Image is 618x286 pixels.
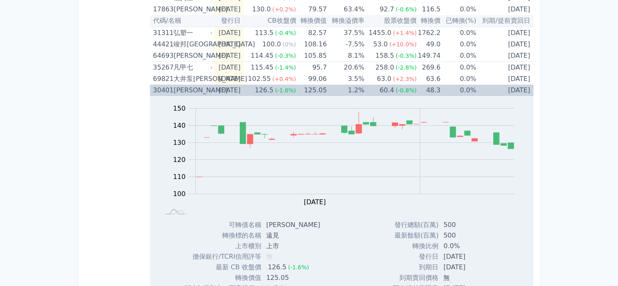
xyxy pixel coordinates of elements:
[327,73,364,85] td: 3.5%
[438,273,500,283] td: 無
[386,262,438,273] td: 到期日
[386,220,438,230] td: 發行總額(百萬)
[416,27,440,39] td: 1762.2
[173,122,186,129] tspan: 140
[153,50,172,61] div: 64693
[214,73,244,85] td: [DATE]
[275,52,296,59] span: (-0.3%)
[393,76,416,82] span: (+2.3%)
[438,220,500,230] td: 500
[386,241,438,251] td: 轉換比例
[214,4,244,15] td: [DATE]
[173,139,186,146] tspan: 130
[296,27,327,39] td: 82.57
[153,39,172,50] div: 44421
[275,64,296,71] span: (-1.4%)
[476,27,533,39] td: [DATE]
[374,62,396,73] div: 258.0
[378,4,396,15] div: 92.7
[272,76,296,82] span: (+0.4%)
[476,15,533,27] th: 到期/提前賣回日
[173,73,211,85] div: 大井泵[PERSON_NAME]
[173,39,211,50] div: 竣邦[GEOGRAPHIC_DATA]
[440,15,476,27] th: 已轉換(%)
[367,27,393,39] div: 1455.0
[440,62,476,74] td: 0.0%
[153,62,172,73] div: 35267
[153,4,172,15] div: 17863
[416,73,440,85] td: 63.6
[386,251,438,262] td: 發行日
[150,15,214,27] th: 代碼/名稱
[476,62,533,74] td: [DATE]
[327,4,364,15] td: 63.4%
[183,220,261,230] td: 可轉債名稱
[327,27,364,39] td: 37.5%
[244,15,296,27] th: CB收盤價
[438,251,500,262] td: [DATE]
[173,50,211,61] div: [PERSON_NAME]
[196,112,514,177] g: Series
[253,85,275,96] div: 126.5
[253,27,275,39] div: 113.5
[476,50,533,62] td: [DATE]
[396,52,417,59] span: (-0.3%)
[327,39,364,50] td: -7.5%
[261,273,327,283] td: 125.05
[476,85,533,96] td: [DATE]
[416,85,440,96] td: 48.3
[296,50,327,62] td: 105.85
[396,87,417,94] span: (-0.8%)
[378,85,396,96] div: 60.4
[169,105,526,206] g: Chart
[153,85,172,96] div: 30401
[214,85,244,96] td: [DATE]
[288,264,309,271] span: (-1.6%)
[183,241,261,251] td: 上市櫃別
[183,230,261,241] td: 轉換標的名稱
[327,62,364,74] td: 20.6%
[214,15,244,27] th: 發行日
[249,62,275,73] div: 115.45
[296,73,327,85] td: 99.06
[214,27,244,39] td: [DATE]
[153,73,172,85] div: 69821
[416,4,440,15] td: 116.5
[476,73,533,85] td: [DATE]
[173,4,211,15] div: [PERSON_NAME]
[416,15,440,27] th: 轉換價
[261,220,327,230] td: [PERSON_NAME]
[476,39,533,50] td: [DATE]
[261,241,327,251] td: 上市
[173,62,211,73] div: 凡甲七
[266,253,273,260] span: 無
[416,50,440,62] td: 149.74
[296,39,327,50] td: 108.16
[173,190,186,198] tspan: 100
[386,230,438,241] td: 最新餘額(百萬)
[296,15,327,27] th: 轉換價值
[246,73,272,85] div: 102.55
[261,39,283,50] div: 100.0
[153,27,172,39] div: 31311
[296,85,327,96] td: 125.05
[440,85,476,96] td: 0.0%
[173,173,186,181] tspan: 110
[372,39,390,50] div: 53.0
[438,241,500,251] td: 0.0%
[183,273,261,283] td: 轉換價值
[440,73,476,85] td: 0.0%
[416,62,440,74] td: 269.6
[296,4,327,15] td: 79.57
[250,4,272,15] div: 130.0
[183,262,261,273] td: 最新 CB 收盤價
[327,15,364,27] th: 轉換溢價率
[440,50,476,62] td: 0.0%
[438,262,500,273] td: [DATE]
[327,85,364,96] td: 1.2%
[214,39,244,50] td: [DATE]
[440,39,476,50] td: 0.0%
[416,39,440,50] td: 49.0
[327,50,364,62] td: 8.1%
[173,105,186,112] tspan: 150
